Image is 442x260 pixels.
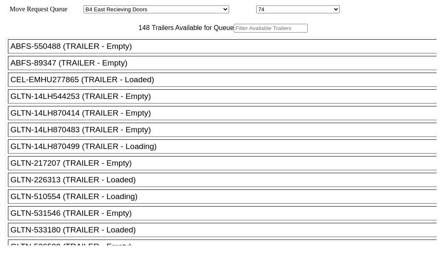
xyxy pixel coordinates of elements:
[134,24,150,31] span: 148
[10,125,442,134] div: GLTN-14LH870483 (TRAILER - Empty)
[10,225,442,235] div: GLTN-533180 (TRAILER - Loaded)
[150,24,234,31] span: Trailers Available for Queue
[10,242,442,251] div: GLTN-536590 (TRAILER - Empty)
[69,5,82,13] span: Area
[10,192,442,201] div: GLTN-510554 (TRAILER - Loading)
[10,175,442,184] div: GLTN-226313 (TRAILER - Loaded)
[10,92,442,101] div: GLTN-14LH544253 (TRAILER - Empty)
[10,42,442,51] div: ABFS-550488 (TRAILER - Empty)
[234,24,308,33] input: Filter Available Trailers
[10,58,442,68] div: ABFS-89347 (TRAILER - Empty)
[231,5,255,13] span: Location
[10,209,442,218] div: GLTN-531546 (TRAILER - Empty)
[10,75,442,84] div: CEL-EMHU277865 (TRAILER - Loaded)
[10,109,442,118] div: GLTN-14LH870414 (TRAILER - Empty)
[5,5,68,13] span: Move Request Queue
[10,159,442,168] div: GLTN-217207 (TRAILER - Empty)
[10,142,442,151] div: GLTN-14LH870499 (TRAILER - Loading)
